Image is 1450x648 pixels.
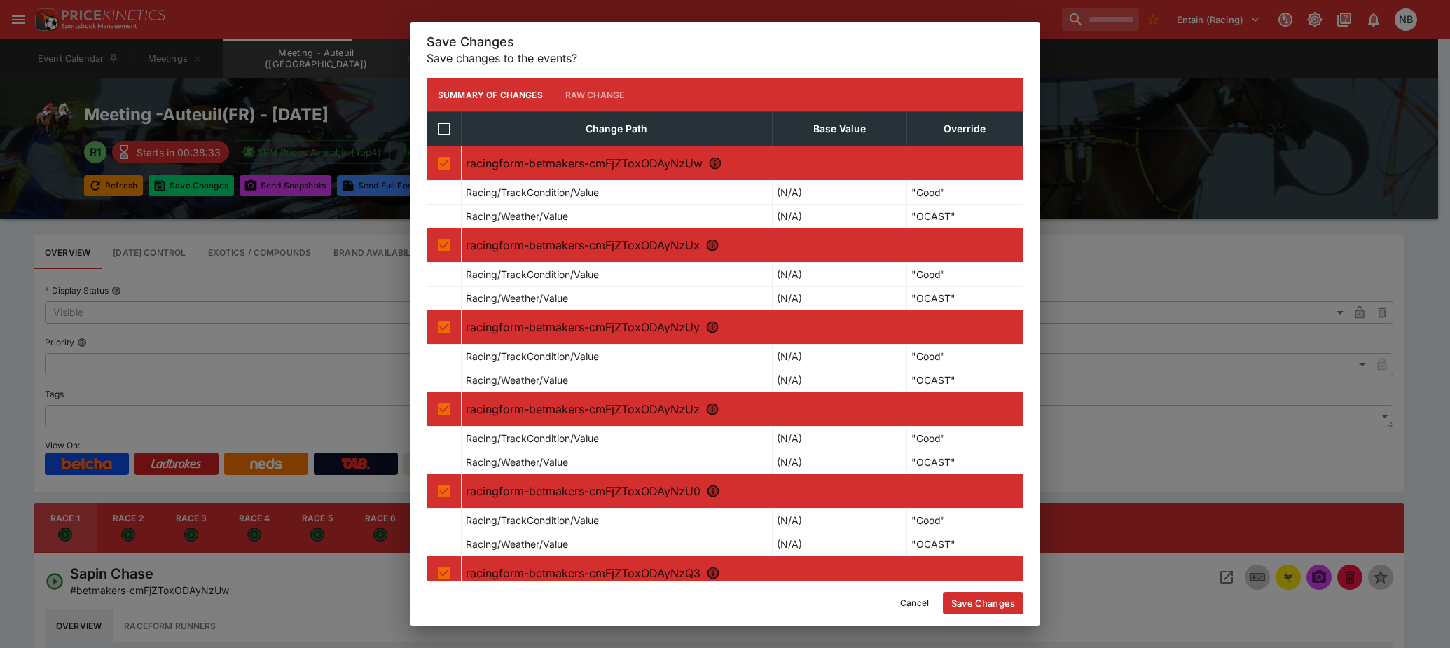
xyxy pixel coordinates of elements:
[466,537,568,551] p: Racing/Weather/Value
[427,78,554,111] button: Summary of Changes
[466,483,1019,499] p: racingform-betmakers-cmFjZToxODAyNzU0
[772,509,906,532] td: (N/A)
[906,287,1023,310] td: "OCAST"
[772,112,906,146] th: Base Value
[906,112,1023,146] th: Override
[906,181,1023,205] td: "Good"
[466,455,568,469] p: Racing/Weather/Value
[466,513,599,528] p: Racing/TrackCondition/Value
[427,34,1023,50] h5: Save Changes
[466,237,1019,254] p: racingform-betmakers-cmFjZToxODAyNzUx
[554,78,636,111] button: Raw Change
[706,484,720,498] svg: R5 - Mid Dancer Hurdle
[772,345,906,368] td: (N/A)
[772,532,906,556] td: (N/A)
[708,156,722,170] svg: R1 - Sapin Chase
[466,185,599,200] p: Racing/TrackCondition/Value
[466,267,599,282] p: Racing/TrackCondition/Value
[906,450,1023,474] td: "OCAST"
[906,427,1023,450] td: "Good"
[462,112,773,146] th: Change Path
[772,205,906,228] td: (N/A)
[705,238,719,252] svg: R2 - De Maisons-Laffitte Hurdle - Grade 3
[466,155,1019,172] p: racingform-betmakers-cmFjZToxODAyNzUw
[427,50,1023,67] p: Save changes to the events?
[772,181,906,205] td: (N/A)
[892,592,937,614] button: Cancel
[772,427,906,450] td: (N/A)
[466,349,599,364] p: Racing/TrackCondition/Value
[466,209,568,223] p: Racing/Weather/Value
[772,450,906,474] td: (N/A)
[906,509,1023,532] td: "Good"
[772,263,906,287] td: (N/A)
[906,263,1023,287] td: "Good"
[906,205,1023,228] td: "OCAST"
[706,566,720,580] svg: R6 - Villez Handicap Hurdle
[466,401,1019,418] p: racingform-betmakers-cmFjZToxODAyNzUz
[772,287,906,310] td: (N/A)
[466,565,1019,581] p: racingform-betmakers-cmFjZToxODAyNzQ3
[705,402,719,416] svg: R4 - Ricahard Et Robert Hennessy Chase - Grade 3
[466,319,1019,336] p: racingform-betmakers-cmFjZToxODAyNzUy
[906,368,1023,392] td: "OCAST"
[466,291,568,305] p: Racing/Weather/Value
[466,431,599,446] p: Racing/TrackCondition/Value
[943,592,1023,614] button: Save Changes
[906,532,1023,556] td: "OCAST"
[906,345,1023,368] td: "Good"
[466,373,568,387] p: Racing/Weather/Value
[705,320,719,334] svg: R3 - Grandlieu Handicap Hurdle
[772,368,906,392] td: (N/A)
